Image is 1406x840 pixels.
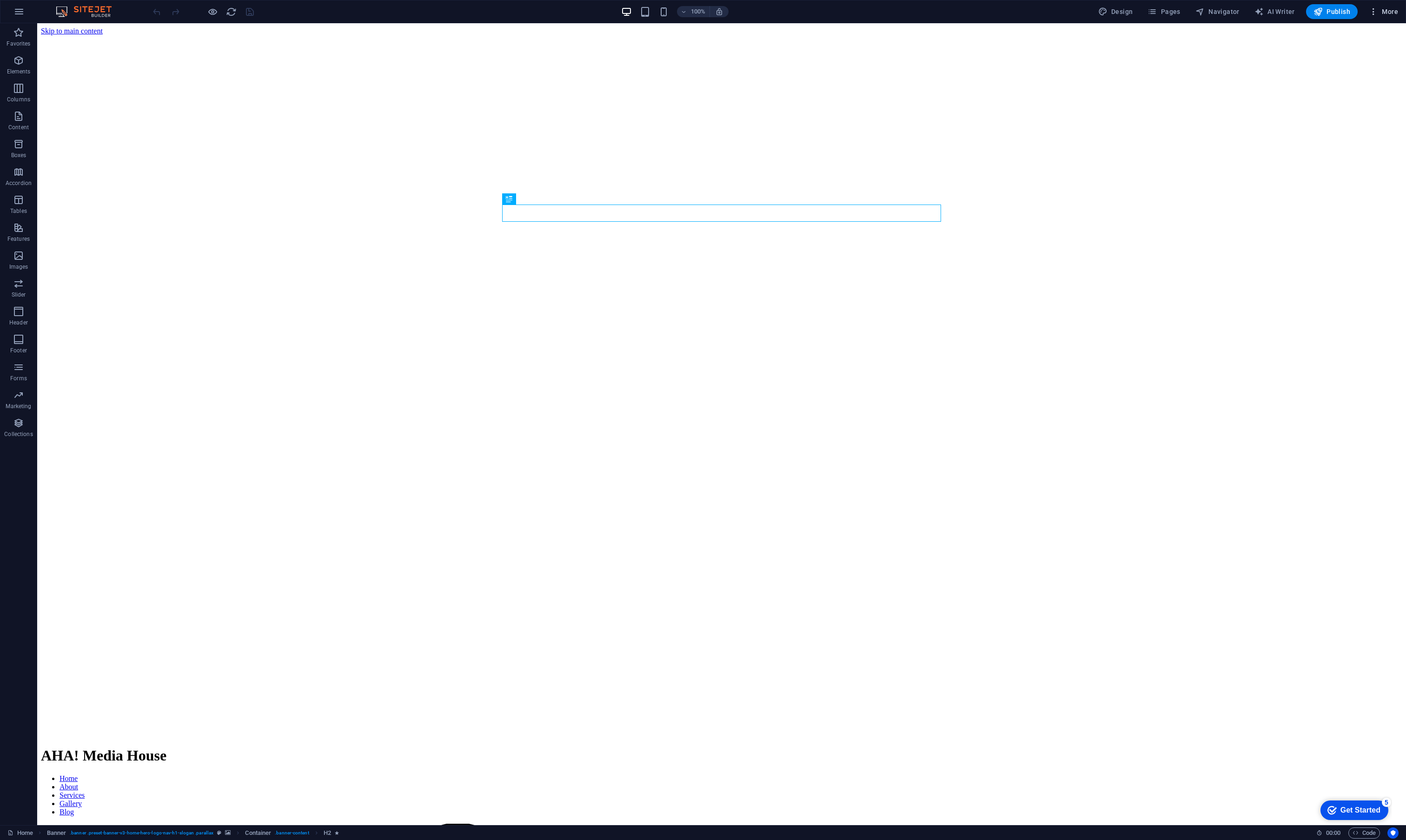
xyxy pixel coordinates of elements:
[1147,7,1180,16] span: Pages
[1353,827,1376,839] span: Code
[1195,7,1240,16] span: Navigator
[7,68,31,75] p: Elements
[70,827,213,839] span: . banner .preset-banner-v3-home-hero-logo-nav-h1-slogan .parallax
[7,827,33,839] a: Click to cancel selection. Double-click to open Pages
[335,830,339,835] i: Element contains an animation
[10,347,27,354] p: Footer
[691,6,706,17] h6: 100%
[9,263,28,271] p: Images
[8,124,29,131] p: Content
[1387,827,1399,839] button: Usercentrics
[1313,7,1350,16] span: Publish
[7,96,30,103] p: Columns
[47,827,339,839] nav: breadcrumb
[1369,7,1398,16] span: More
[715,7,723,16] i: On resize automatically adjust zoom level to fit chosen device.
[1251,4,1299,19] button: AI Writer
[7,40,30,47] p: Favorites
[1144,4,1184,19] button: Pages
[11,152,27,159] p: Boxes
[1365,4,1402,19] button: More
[7,235,30,243] p: Features
[6,403,31,410] p: Marketing
[1333,829,1334,836] span: :
[53,6,123,17] img: Editor Logo
[226,7,237,17] i: Reload page
[677,6,710,17] button: 100%
[275,827,309,839] span: . banner-content
[69,2,78,11] div: 5
[1326,827,1340,839] span: 00 00
[1192,4,1243,19] button: Navigator
[225,6,237,17] button: reload
[7,5,75,24] div: Get Started 5 items remaining, 0% complete
[225,830,231,835] i: This element contains a background
[1306,4,1358,19] button: Publish
[27,10,67,19] div: Get Started
[1094,4,1137,19] div: Design (Ctrl+Alt+Y)
[4,430,33,438] p: Collections
[47,827,66,839] span: Click to select. Double-click to edit
[217,830,221,835] i: This element is a customizable preset
[1348,827,1380,839] button: Code
[245,827,271,839] span: Click to select. Double-click to edit
[1098,7,1133,16] span: Design
[6,179,32,187] p: Accordion
[10,375,27,382] p: Forms
[1316,827,1341,839] h6: Session time
[10,207,27,215] p: Tables
[1254,7,1295,16] span: AI Writer
[12,291,26,298] p: Slider
[1094,4,1137,19] button: Design
[207,6,218,17] button: Click here to leave preview mode and continue editing
[4,4,66,12] a: Skip to main content
[324,827,331,839] span: Click to select. Double-click to edit
[9,319,28,326] p: Header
